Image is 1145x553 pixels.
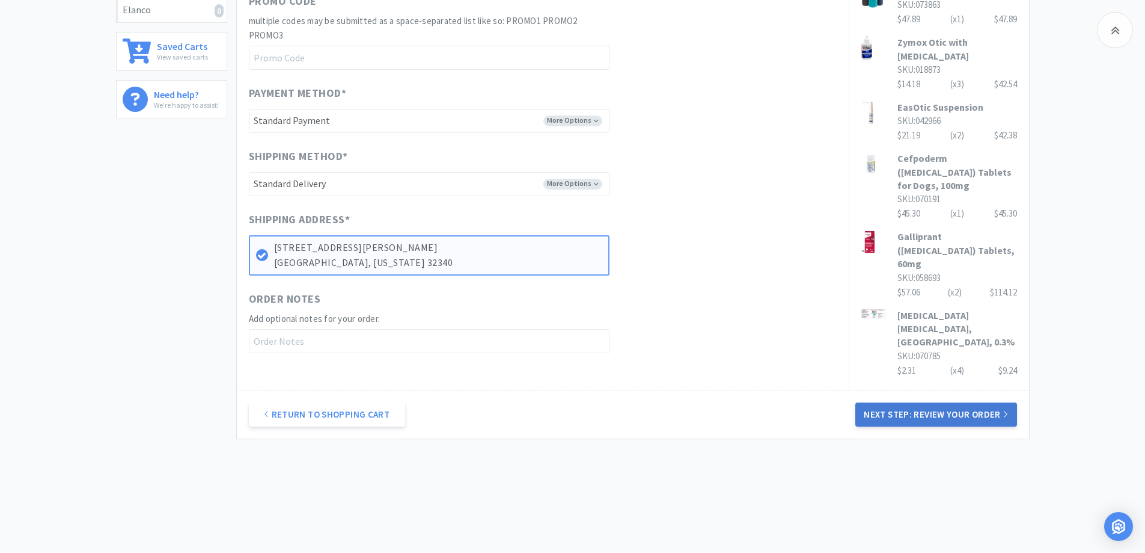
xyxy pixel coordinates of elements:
input: Order Notes [249,329,609,353]
div: (x 2 ) [950,128,964,143]
i: 0 [215,4,224,17]
div: $114.12 [990,285,1017,300]
span: Payment Method * [249,85,347,102]
div: Elanco [123,2,221,18]
a: Return to Shopping Cart [249,403,405,427]
button: Next Step: Review Your Order [855,403,1016,427]
h3: Cefpoderm ([MEDICAL_DATA]) Tablets for Dogs, 100mg [897,152,1017,192]
input: Promo Code [249,46,609,70]
p: [GEOGRAPHIC_DATA], [US_STATE] 32340 [274,255,602,271]
span: Order Notes [249,291,321,308]
h3: Galliprant ([MEDICAL_DATA]) Tablets, 60mg [897,230,1017,270]
img: b7fbd4c985094e00a29da18aeb66bb36_34668.png [861,100,875,125]
span: SKU: 042966 [897,115,941,126]
div: Open Intercom Messenger [1104,512,1133,541]
div: $9.24 [998,363,1017,378]
span: Shipping Address * [249,211,350,229]
div: $2.31 [897,363,1017,378]
img: 046ffeb4b2dc4ae897b5d67ad66a299e_328930.png [861,309,885,318]
img: cb8d82d4a07c45db9be7d608cb2ffb0c_206485.png [861,230,876,254]
div: (x 4 ) [950,363,964,378]
p: We're happy to assist! [154,99,219,111]
span: Add optional notes for your order. [249,313,380,324]
a: Saved CartsView saved carts [116,32,227,71]
span: SKU: 058693 [897,272,941,283]
div: $47.89 [897,12,1017,26]
div: $45.30 [897,206,1017,221]
div: $42.54 [994,77,1017,91]
span: SKU: 070785 [897,350,941,362]
p: View saved carts [157,51,208,63]
span: SKU: 070191 [897,193,941,205]
h6: Saved Carts [157,39,208,51]
div: $42.38 [994,128,1017,143]
div: $14.18 [897,77,1017,91]
div: $47.89 [994,12,1017,26]
div: $57.06 [897,285,1017,300]
div: (x 2 ) [948,285,962,300]
h6: Need help? [154,87,219,99]
h3: EasOtic Suspension [897,100,1017,114]
img: 991fad243e994fc0bbb0034ef1371ab0_311098.png [861,152,881,176]
span: SKU: 018873 [897,64,941,75]
span: Shipping Method * [249,148,348,165]
div: $45.30 [994,206,1017,221]
div: (x 3 ) [950,77,964,91]
p: [STREET_ADDRESS][PERSON_NAME] [274,240,602,256]
img: 74bc0d5607834175a5fd6d230464f6a0_29367.png [861,36,873,60]
div: (x 1 ) [950,206,964,221]
span: multiple codes may be submitted as a space-separated list like so: PROMO1 PROMO2 PROMO3 [249,15,578,41]
h3: Zymox Otic with [MEDICAL_DATA] [897,36,1017,63]
h3: [MEDICAL_DATA] [MEDICAL_DATA], [GEOGRAPHIC_DATA], 0.3% [897,309,1017,349]
div: $21.19 [897,128,1017,143]
div: (x 1 ) [950,12,964,26]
